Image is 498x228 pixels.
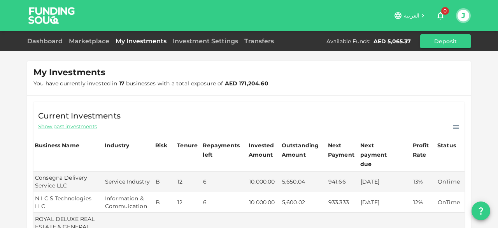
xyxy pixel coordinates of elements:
strong: 17 [119,80,124,87]
div: Invested Amount [249,141,279,159]
td: [DATE] [359,171,412,192]
td: 10,000.00 [247,192,281,213]
td: 933.333 [327,192,359,213]
div: Status [437,141,457,150]
div: AED 5,065.37 [373,37,411,45]
div: Next payment due [360,141,399,169]
div: Risk [155,141,171,150]
td: 13% [412,171,436,192]
div: Repayments left [203,141,242,159]
span: Current Investments [38,110,121,122]
button: Deposit [420,34,471,48]
strong: AED 171,204.60 [225,80,268,87]
td: B [154,171,176,192]
td: 6 [202,171,247,192]
td: 5,650.04 [281,171,327,192]
div: Business Name [35,141,79,150]
td: 10,000.00 [247,171,281,192]
span: 0 [441,7,449,15]
a: My Investments [112,37,170,45]
td: 5,600.02 [281,192,327,213]
div: Profit Rate [413,141,435,159]
button: J [458,10,469,21]
div: Industry [105,141,129,150]
button: question [472,201,490,220]
td: 12 [176,192,202,213]
a: Investment Settings [170,37,241,45]
td: 941.66 [327,171,359,192]
td: OnTime [436,171,465,192]
td: [DATE] [359,192,412,213]
div: Next Payment [328,141,358,159]
a: Transfers [241,37,277,45]
td: 12% [412,192,436,213]
td: Service Industry [103,171,154,192]
td: 6 [202,192,247,213]
span: العربية [404,12,419,19]
button: 0 [433,8,448,23]
span: Show past investments [38,123,97,130]
div: Tenure [177,141,198,150]
a: Dashboard [27,37,66,45]
td: Information & Commuication [103,192,154,213]
a: Marketplace [66,37,112,45]
span: My Investments [33,67,105,78]
td: OnTime [436,192,465,213]
div: Outstanding Amount [282,141,321,159]
td: B [154,192,176,213]
td: Consegna Delivery Service LLC [33,171,103,192]
div: Available Funds : [326,37,370,45]
span: You have currently invested in businesses with a total exposure of [33,80,268,87]
td: 12 [176,171,202,192]
td: N I C S Technologies LLC [33,192,103,213]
